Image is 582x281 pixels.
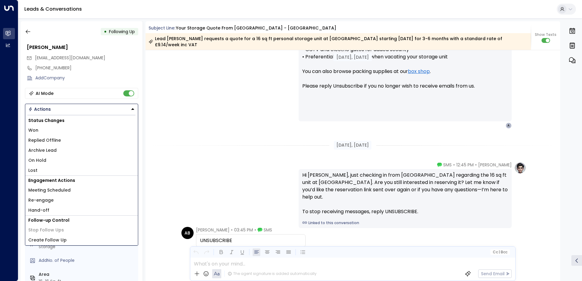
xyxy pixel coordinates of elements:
span: Show Texts [535,32,556,37]
span: Won [28,127,38,134]
span: 03:45 PM [234,227,253,233]
div: [PHONE_NUMBER] [35,65,138,71]
h1: Follow-up Control [25,216,138,225]
span: Create Follow Up [28,237,67,243]
div: AddCompany [35,75,138,81]
h1: Status Changes [25,116,138,125]
button: Undo [192,248,200,256]
span: | [499,250,500,254]
span: • [231,227,233,233]
span: Following Up [109,29,135,35]
span: • [453,162,455,168]
div: AB [181,227,194,239]
label: Area [39,271,136,278]
span: On Hold [28,157,46,164]
div: [PERSON_NAME] [27,44,138,51]
div: [DATE], [DATE] [334,141,371,150]
span: ayannabrown19@icloud.com [35,55,105,61]
button: Actions [25,104,138,115]
div: • [104,26,107,37]
div: AddNo. of People [39,257,136,264]
h1: Engagement Actions [25,176,138,185]
span: [EMAIL_ADDRESS][DOMAIN_NAME] [35,55,105,61]
div: The agent signature is added automatically [228,271,317,276]
div: Actions [28,106,51,112]
img: profile-logo.png [514,162,526,174]
div: Button group with a nested menu [25,104,138,115]
div: A [506,123,512,129]
div: Storage [39,244,136,250]
button: Redo [203,248,210,256]
div: Lead [PERSON_NAME] requests a quote for a 16 sq ft personal storage unit at [GEOGRAPHIC_DATA] sta... [149,36,528,48]
div: [DATE], [DATE] [333,53,372,61]
span: Meeting Scheduled [28,187,71,193]
button: Cc|Bcc [490,249,510,255]
a: Linked to this conversation [302,220,508,226]
span: SMS [264,227,272,233]
div: AI Mode [36,90,54,96]
span: Lost [28,167,37,174]
a: box shop [408,68,430,75]
span: Replied Offline [28,137,61,144]
span: 12:45 PM [456,162,474,168]
span: • [254,227,256,233]
div: Your storage quote from [GEOGRAPHIC_DATA] - [GEOGRAPHIC_DATA] [176,25,336,31]
span: Re-engage [28,197,54,203]
div: Hi [PERSON_NAME], just checking in from [GEOGRAPHIC_DATA] regarding the 16 sq ft unit at [GEOGRAP... [302,172,508,215]
span: Archive Lead [28,147,57,154]
span: Hand-off [28,207,49,213]
span: Cc Bcc [493,250,507,254]
div: UNSUBSCRIBE [200,237,302,244]
a: Leads & Conversations [24,5,82,12]
span: Subject Line: [149,25,175,31]
span: • [475,162,477,168]
span: Stop Follow Ups [28,227,64,233]
span: [PERSON_NAME] [196,227,230,233]
span: SMS [443,162,452,168]
span: [PERSON_NAME] [478,162,512,168]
